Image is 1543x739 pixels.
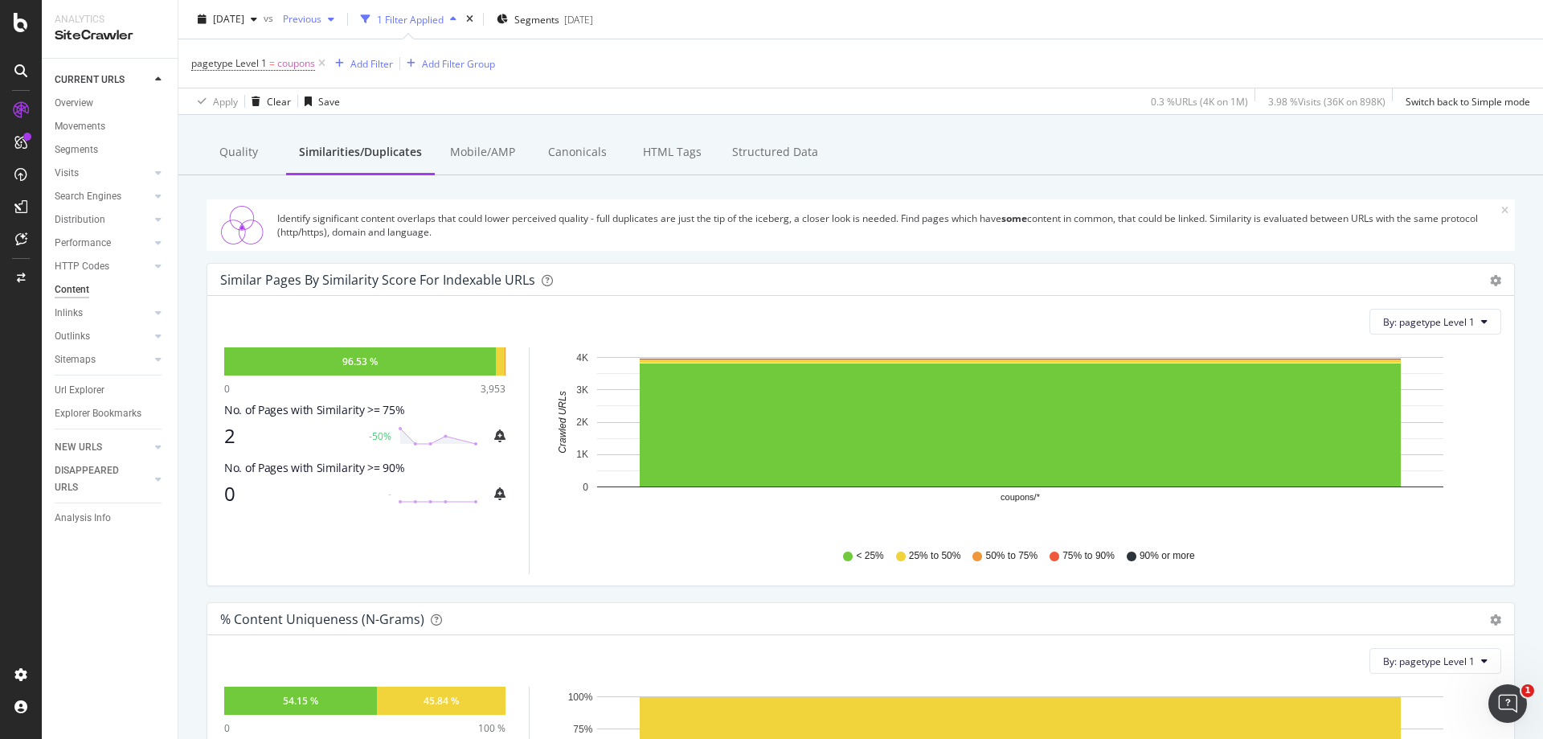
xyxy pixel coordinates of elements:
[245,88,291,114] button: Clear
[55,13,165,27] div: Analytics
[568,692,593,703] text: 100%
[1140,549,1195,563] span: 90% or more
[55,142,98,158] div: Segments
[224,425,359,447] div: 2
[55,510,166,527] a: Analysis Info
[481,382,505,396] div: 3,953
[55,281,89,298] div: Content
[490,6,600,32] button: Segments[DATE]
[856,549,883,563] span: < 25%
[55,118,105,135] div: Movements
[55,439,150,456] a: NEW URLS
[549,347,1489,534] div: A chart.
[1062,549,1115,563] span: 75% to 90%
[220,272,535,288] div: Similar Pages by Similarity Score For Indexable URLs
[1399,88,1530,114] button: Switch back to Simple mode
[55,281,166,298] a: Content
[298,88,340,114] button: Save
[424,694,459,708] div: 45.84 %
[55,95,166,112] a: Overview
[1490,614,1501,626] div: gear
[55,211,150,228] a: Distribution
[55,188,121,205] div: Search Engines
[55,305,83,322] div: Inlinks
[463,11,477,27] div: times
[400,54,495,73] button: Add Filter Group
[213,206,271,244] img: Similarities/Duplicates
[1383,315,1475,329] span: By: pagetype Level 1
[1268,94,1385,108] div: 3.98 % Visits ( 36K on 898K )
[286,131,435,175] div: Similarities/Duplicates
[422,56,495,70] div: Add Filter Group
[55,258,150,275] a: HTTP Codes
[573,724,592,735] text: 75%
[494,429,505,442] div: bell-plus
[494,487,505,500] div: bell-plus
[350,56,393,70] div: Add Filter
[55,165,79,182] div: Visits
[55,351,96,368] div: Sitemaps
[55,328,90,345] div: Outlinks
[1001,493,1041,503] text: coupons/*
[55,305,150,322] a: Inlinks
[269,56,275,70] span: =
[55,235,150,252] a: Performance
[55,211,105,228] div: Distribution
[55,165,150,182] a: Visits
[369,429,391,443] div: -50%
[1488,684,1527,723] iframe: Intercom live chat
[530,131,624,175] div: Canonicals
[191,6,264,32] button: [DATE]
[1406,94,1530,108] div: Switch back to Simple mode
[55,27,165,45] div: SiteCrawler
[1369,648,1501,674] button: By: pagetype Level 1
[55,462,136,496] div: DISAPPEARED URLS
[55,405,141,422] div: Explorer Bookmarks
[55,72,150,88] a: CURRENT URLS
[224,460,505,476] div: No. of Pages with Similarity >= 90%
[55,95,93,112] div: Overview
[55,188,150,205] a: Search Engines
[342,355,378,368] div: 96.53 %
[220,611,424,627] div: % Content Uniqueness (N-Grams)
[354,6,463,32] button: 1 Filter Applied
[264,10,276,24] span: vs
[55,382,166,399] a: Url Explorer
[55,351,150,368] a: Sitemaps
[478,721,505,735] div: 100 %
[576,450,588,461] text: 1K
[55,328,150,345] a: Outlinks
[276,12,321,26] span: Previous
[576,352,588,363] text: 4K
[1490,275,1501,286] div: gear
[624,131,719,175] div: HTML Tags
[388,487,391,501] div: -
[1383,655,1475,668] span: By: pagetype Level 1
[1521,684,1534,697] span: 1
[276,6,341,32] button: Previous
[55,118,166,135] a: Movements
[576,384,588,396] text: 3K
[213,12,244,26] span: 2025 Sep. 21st
[583,482,588,493] text: 0
[1001,211,1027,225] strong: some
[224,482,379,505] div: 0
[55,405,166,422] a: Explorer Bookmarks
[55,72,125,88] div: CURRENT URLS
[191,131,286,175] div: Quality
[318,94,340,108] div: Save
[55,382,104,399] div: Url Explorer
[1151,94,1248,108] div: 0.3 % URLs ( 4K on 1M )
[55,510,111,527] div: Analysis Info
[283,694,318,708] div: 54.15 %
[985,549,1038,563] span: 50% to 75%
[576,417,588,428] text: 2K
[557,392,568,454] text: Crawled URLs
[55,142,166,158] a: Segments
[224,402,505,418] div: No. of Pages with Similarity >= 75%
[719,131,831,175] div: Structured Data
[564,12,593,26] div: [DATE]
[224,382,230,396] div: 0
[55,462,150,496] a: DISAPPEARED URLS
[435,131,530,175] div: Mobile/AMP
